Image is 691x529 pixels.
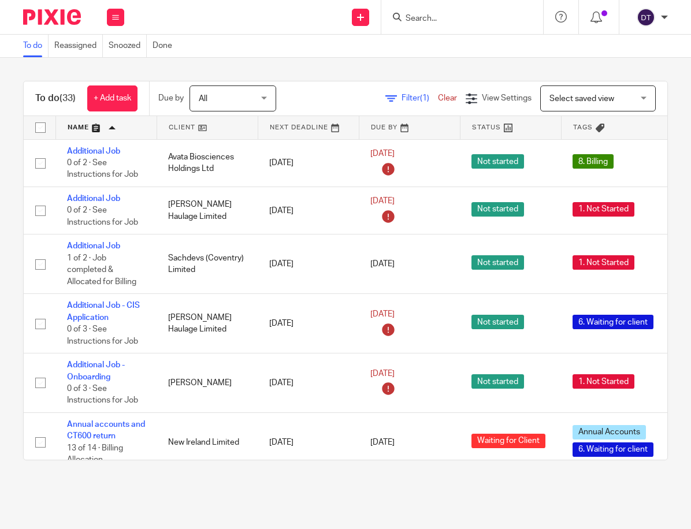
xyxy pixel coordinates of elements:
a: Additional Job - CIS Application [67,301,140,321]
span: View Settings [482,94,532,102]
span: [DATE] [370,310,395,318]
img: Pixie [23,9,81,25]
span: Not started [471,315,524,329]
a: Snoozed [109,35,147,57]
span: Not started [471,374,524,389]
span: 0 of 2 · See Instructions for Job [67,159,138,179]
td: New Ireland Limited [157,413,258,472]
span: Annual Accounts [573,425,646,439]
span: 1. Not Started [573,202,634,217]
span: All [199,95,207,103]
span: [DATE] [370,370,395,378]
td: [DATE] [258,294,359,353]
a: Clear [438,94,457,102]
span: [DATE] [370,260,395,268]
input: Search [404,14,508,24]
span: Not started [471,154,524,169]
span: 8. Billing [573,154,614,169]
td: [PERSON_NAME] Haulage Limited [157,187,258,234]
td: [DATE] [258,187,359,234]
span: Filter [402,94,438,102]
span: 1 of 2 · Job completed & Allocated for Billing [67,254,136,286]
span: 13 of 14 · Billing Allocation [67,444,123,464]
p: Due by [158,92,184,104]
span: 6. Waiting for client [573,315,653,329]
h1: To do [35,92,76,105]
a: Done [153,35,178,57]
td: [PERSON_NAME] Haulage Limited [157,294,258,353]
a: Annual accounts and CT600 return [67,420,145,440]
span: 0 of 3 · See Instructions for Job [67,325,138,345]
a: Additional Job - Onboarding [67,361,125,381]
a: To do [23,35,49,57]
span: Select saved view [549,95,614,103]
span: [DATE] [370,150,395,158]
span: [DATE] [370,198,395,206]
span: 1. Not Started [573,374,634,389]
span: (1) [420,94,429,102]
span: 6. Waiting for client [573,442,653,457]
span: (33) [60,94,76,103]
span: 0 of 3 · See Instructions for Job [67,385,138,405]
span: [DATE] [370,438,395,446]
span: Not started [471,202,524,217]
a: + Add task [87,85,138,111]
td: [DATE] [258,139,359,187]
span: 1. Not Started [573,255,634,270]
td: Avata Biosciences Holdings Ltd [157,139,258,187]
a: Reassigned [54,35,103,57]
a: Additional Job [67,147,120,155]
a: Additional Job [67,242,120,250]
span: 0 of 2 · See Instructions for Job [67,207,138,227]
td: [DATE] [258,413,359,472]
span: Tags [573,124,593,131]
td: [DATE] [258,353,359,413]
img: svg%3E [637,8,655,27]
td: [DATE] [258,234,359,294]
td: Sachdevs (Coventry) Limited [157,234,258,294]
a: Additional Job [67,195,120,203]
span: Not started [471,255,524,270]
td: [PERSON_NAME] [157,353,258,413]
span: Waiting for Client [471,434,545,448]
